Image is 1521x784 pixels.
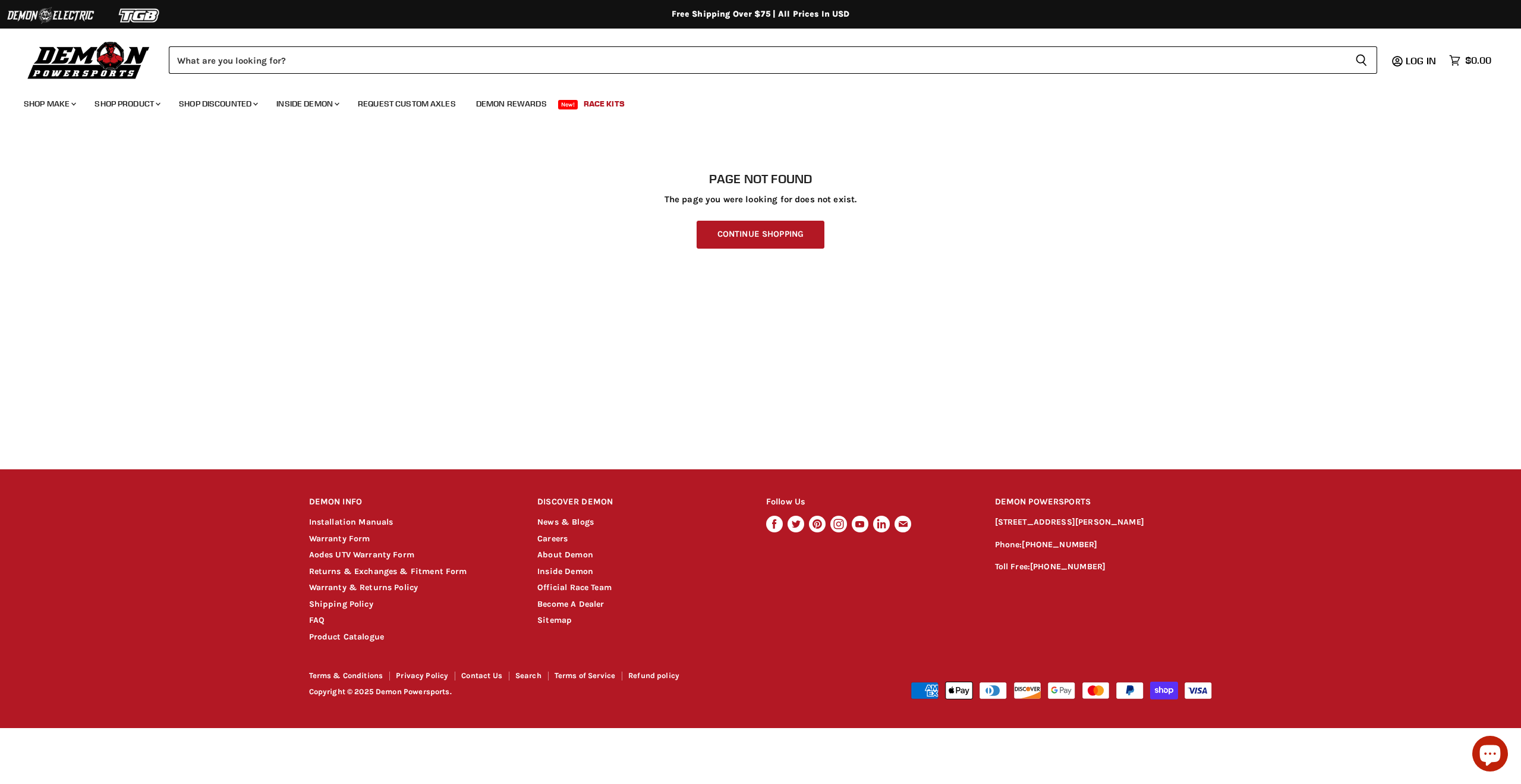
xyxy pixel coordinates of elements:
a: [PHONE_NUMBER] [1030,562,1106,572]
inbox-online-store-chat: Shopify online store chat [1469,736,1511,774]
a: About Demon [537,550,593,560]
p: [STREET_ADDRESS][PERSON_NAME] [995,516,1213,529]
h2: DEMON POWERSPORTS [995,488,1213,516]
a: Log in [1400,55,1443,66]
a: Demon Rewards [467,92,556,116]
a: Shop Discounted [170,92,265,116]
h2: Follow Us [766,488,972,516]
a: Inside Demon [267,92,347,116]
img: TGB Logo 2 [95,4,184,27]
img: Demon Powersports [24,39,154,81]
a: Request Custom Axles [349,92,465,116]
span: $0.00 [1465,55,1491,66]
a: FAQ [309,615,325,625]
a: Become A Dealer [537,599,604,609]
a: Shop Make [15,92,83,116]
img: Demon Electric Logo 2 [6,4,95,27]
a: Privacy Policy [396,671,448,680]
a: Installation Manuals [309,517,393,527]
div: Free Shipping Over $75 | All Prices In USD [285,9,1236,20]
p: Toll Free: [995,560,1213,574]
a: Race Kits [575,92,634,116]
p: Copyright © 2025 Demon Powersports. [309,688,762,697]
h2: DEMON INFO [309,488,515,516]
span: New! [558,100,578,109]
nav: Footer [309,672,762,684]
a: Refund policy [628,671,679,680]
ul: Main menu [15,87,1488,116]
h2: DISCOVER DEMON [537,488,744,516]
a: Product Catalogue [309,632,385,642]
a: Shipping Policy [309,599,373,609]
a: News & Blogs [537,517,594,527]
a: Continue Shopping [697,221,824,249]
h1: Page not found [309,172,1213,186]
a: Inside Demon [537,566,593,576]
button: Search [1346,46,1377,74]
a: Official Race Team [537,582,612,592]
input: Search [169,46,1346,74]
a: Careers [537,534,568,544]
a: Shop Product [86,92,168,116]
a: Contact Us [461,671,502,680]
a: Sitemap [537,615,572,625]
p: The page you were looking for does not exist. [309,195,1213,205]
a: Returns & Exchanges & Fitment Form [309,566,467,576]
a: Terms of Service [555,671,615,680]
p: Phone: [995,538,1213,552]
span: Log in [1406,55,1436,67]
a: [PHONE_NUMBER] [1022,540,1097,550]
a: Search [515,671,541,680]
a: $0.00 [1443,52,1497,69]
form: Product [169,46,1377,74]
a: Aodes UTV Warranty Form [309,550,414,560]
a: Terms & Conditions [309,671,383,680]
a: Warranty Form [309,534,370,544]
a: Warranty & Returns Policy [309,582,418,592]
